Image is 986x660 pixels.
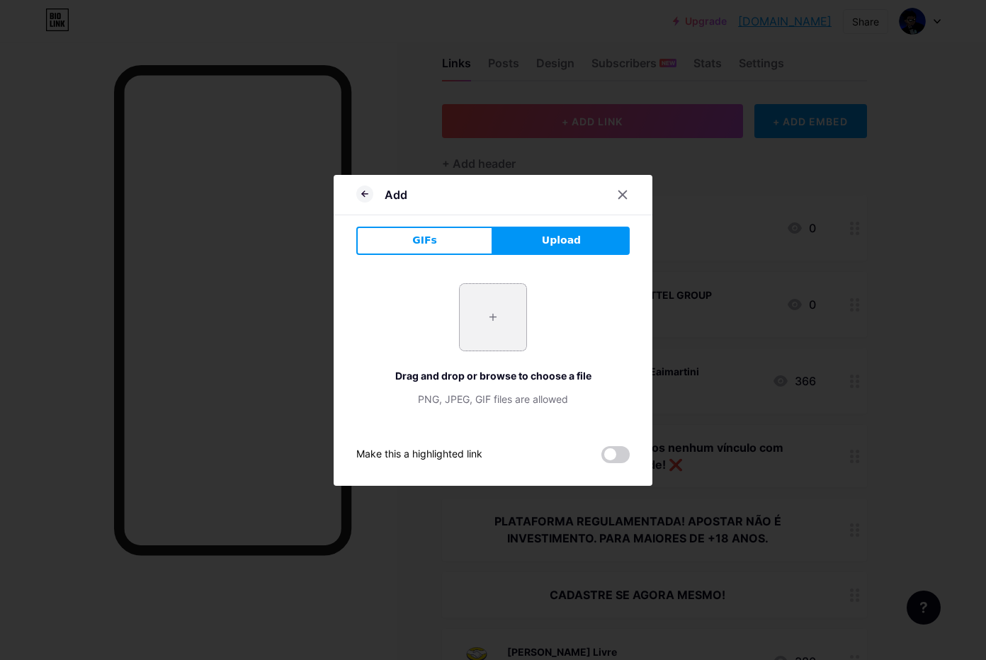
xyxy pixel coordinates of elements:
[412,233,437,248] span: GIFs
[356,368,630,383] div: Drag and drop or browse to choose a file
[385,186,407,203] div: Add
[356,392,630,406] div: PNG, JPEG, GIF files are allowed
[542,233,581,248] span: Upload
[356,227,493,255] button: GIFs
[356,446,482,463] div: Make this a highlighted link
[493,227,630,255] button: Upload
